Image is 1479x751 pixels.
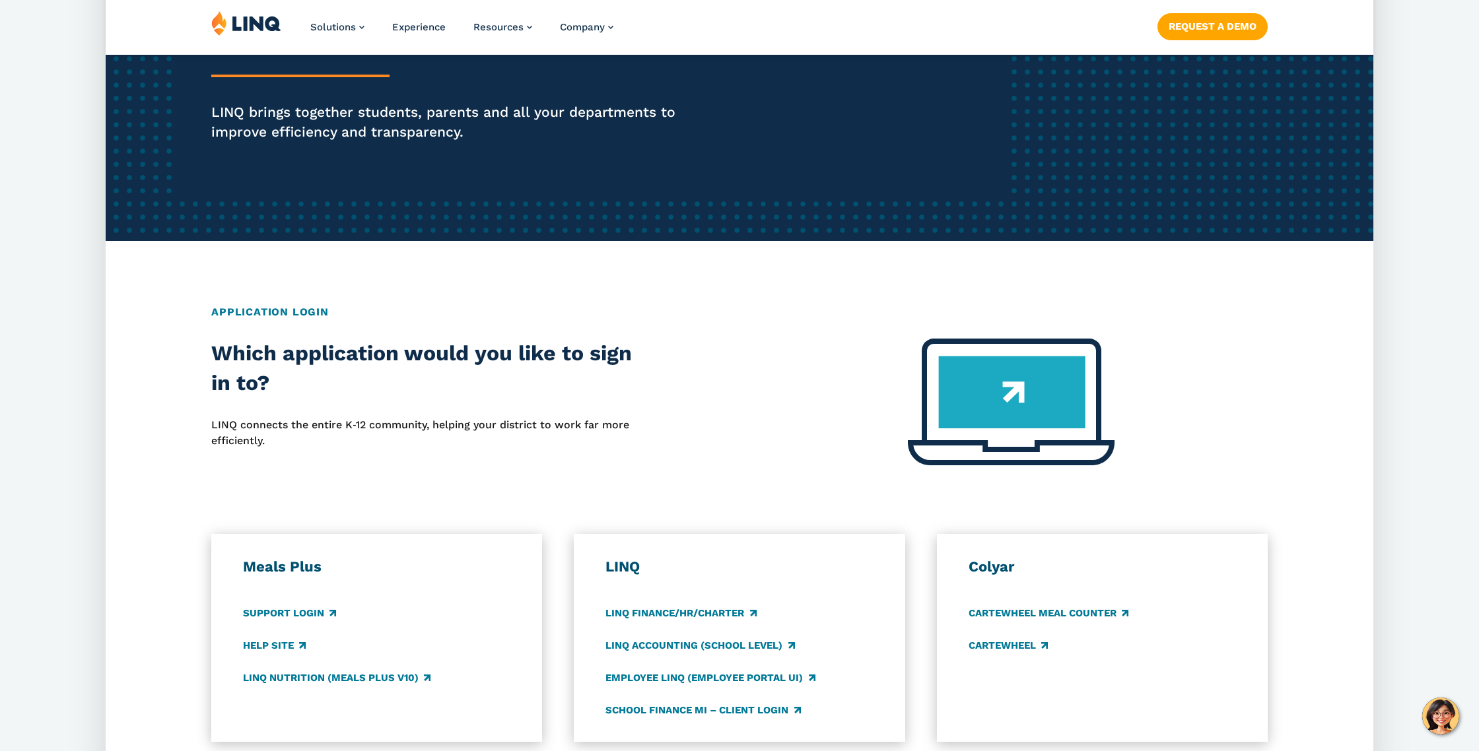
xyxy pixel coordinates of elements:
[392,21,446,33] a: Experience
[243,558,510,576] h3: Meals Plus
[211,304,1268,320] h2: Application Login
[560,21,605,33] span: Company
[1157,13,1268,40] a: Request a Demo
[310,21,356,33] span: Solutions
[969,606,1128,620] a: CARTEWHEEL Meal Counter
[605,638,794,653] a: LINQ Accounting (school level)
[969,558,1236,576] h3: Colyar
[473,21,524,33] span: Resources
[605,670,815,685] a: Employee LINQ (Employee Portal UI)
[243,606,336,620] a: Support Login
[1422,698,1459,735] button: Hello, have a question? Let’s chat.
[605,703,800,717] a: School Finance MI – Client Login
[605,558,873,576] h3: LINQ
[310,21,364,33] a: Solutions
[211,102,700,142] p: LINQ brings together students, parents and all your departments to improve efficiency and transpa...
[211,11,281,36] img: LINQ | K‑12 Software
[473,21,532,33] a: Resources
[243,638,306,653] a: Help Site
[605,606,756,620] a: LINQ Finance/HR/Charter
[211,339,633,399] h2: Which application would you like to sign in to?
[243,670,430,685] a: LINQ Nutrition (Meals Plus v10)
[969,638,1048,653] a: CARTEWHEEL
[1157,11,1268,40] nav: Button Navigation
[560,21,613,33] a: Company
[310,11,613,54] nav: Primary Navigation
[211,417,633,449] p: LINQ connects the entire K‑12 community, helping your district to work far more efficiently.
